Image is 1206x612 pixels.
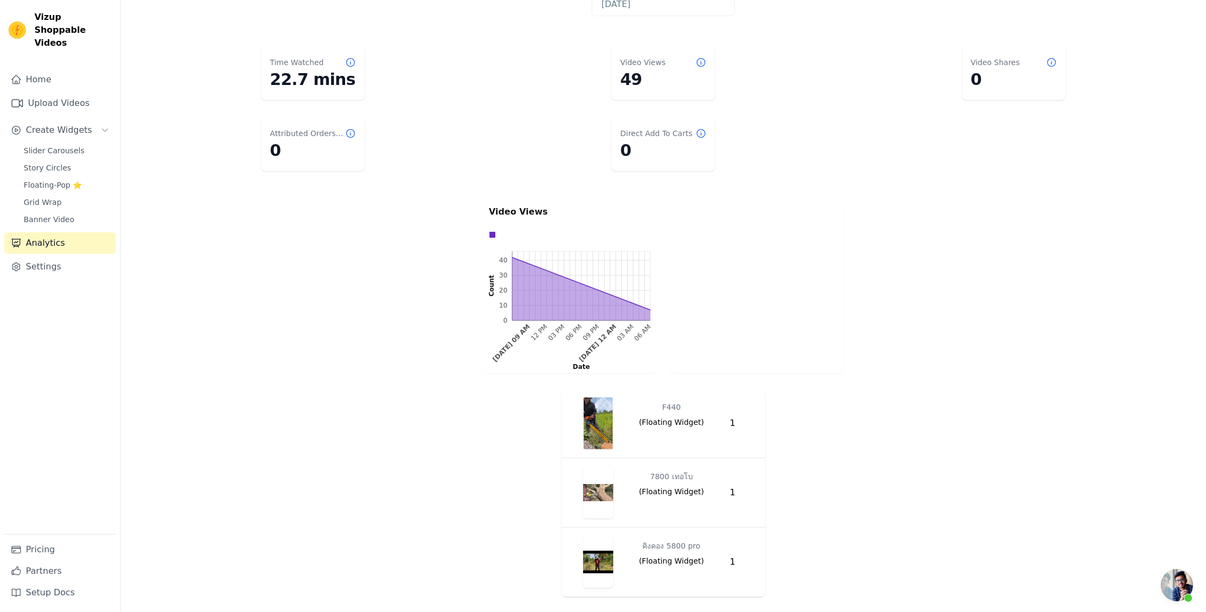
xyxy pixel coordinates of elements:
div: Data groups [486,229,648,241]
g: Fri Aug 15 2025 21:00:00 GMT+0700 (เวลาอินโดจีน) [581,323,601,342]
a: Upload Videos [4,92,116,114]
div: 7800 เทอโบ [650,467,693,486]
a: Slider Carousels [17,143,116,158]
div: F440 [662,397,681,417]
g: Fri Aug 15 2025 15:00:00 GMT+0700 (เวลาอินโดจีน) [547,323,566,342]
text: Count [488,275,495,296]
img: website_grey.svg [17,28,26,37]
a: Home [4,69,116,90]
text: [DATE] 12 AM [578,323,618,363]
a: Banner Video [17,212,116,227]
dd: 0 [270,141,356,160]
div: 1 [730,417,753,430]
g: Sat Aug 16 2025 00:00:00 GMT+0700 (เวลาอินโดจีน) [578,323,618,363]
dt: Attributed Orders Count [270,128,345,139]
a: Partners [4,560,116,582]
div: Domain: [DOMAIN_NAME] [28,28,118,37]
text: 12 PM [529,323,549,342]
span: ( Floating Widget ) [639,486,704,497]
div: Domain Overview [43,63,96,70]
div: 1 [730,486,753,499]
g: left axis [476,251,513,324]
div: 1 [730,556,753,568]
dd: 0 [971,70,1057,89]
text: 0 [503,317,508,324]
a: Floating-Pop ⭐ [17,177,116,193]
a: Grid Wrap [17,195,116,210]
img: tab_keywords_by_traffic_grey.svg [109,62,117,71]
img: tab_domain_overview_orange.svg [31,62,40,71]
text: 06 PM [564,323,584,342]
span: Create Widgets [26,124,92,137]
span: ( Floating Widget ) [639,556,704,566]
text: 03 PM [547,323,566,342]
a: Pricing [4,539,116,560]
text: Date [573,363,590,371]
text: 20 [499,287,507,294]
img: video [583,536,613,588]
text: 06 AM [633,323,653,343]
span: ( Floating Widget ) [639,417,704,428]
dt: Direct Add To Carts [620,128,692,139]
a: Analytics [4,232,116,254]
text: 10 [499,302,507,309]
span: Floating-Pop ⭐ [24,180,82,190]
text: 30 [499,272,507,279]
button: Create Widgets [4,119,116,141]
a: Story Circles [17,160,116,175]
img: logo_orange.svg [17,17,26,26]
a: Setup Docs [4,582,116,603]
dd: 49 [620,70,706,89]
span: Slider Carousels [24,145,85,156]
dd: 22.7 mins [270,70,356,89]
g: bottom ticks [491,321,653,364]
g: Fri Aug 15 2025 18:00:00 GMT+0700 (เวลาอินโดจีน) [564,323,584,342]
dt: Time Watched [270,57,324,68]
dd: 0 [620,141,706,160]
span: Story Circles [24,162,71,173]
text: [DATE] 09 AM [491,323,531,363]
text: 40 [499,257,507,264]
g: Sat Aug 16 2025 06:00:00 GMT+0700 (เวลาอินโดจีน) [633,323,653,343]
div: คิงคอง 5800 pro [642,536,700,556]
div: v 4.0.25 [30,17,53,26]
g: Sat Aug 16 2025 03:00:00 GMT+0700 (เวลาอินโดจีน) [615,323,635,343]
span: Grid Wrap [24,197,61,208]
span: Banner Video [24,214,74,225]
img: video [583,397,613,449]
img: video [583,467,613,518]
div: คำแนะนำเมื่อวางเมาส์เหนือปุ่มเปิด [1161,569,1193,601]
img: Vizup [9,22,26,39]
dt: Video Shares [971,57,1020,68]
dt: Video Views [620,57,665,68]
text: 09 PM [581,323,601,342]
div: Keywords by Traffic [121,63,178,70]
p: Video Views [489,205,650,218]
a: Settings [4,256,116,277]
span: Vizup Shoppable Videos [34,11,111,49]
g: left ticks [499,251,512,324]
g: Fri Aug 15 2025 12:00:00 GMT+0700 (เวลาอินโดจีน) [529,323,549,342]
text: 03 AM [615,323,635,343]
g: Fri Aug 15 2025 09:00:00 GMT+0700 (เวลาอินโดจีน) [491,323,531,363]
